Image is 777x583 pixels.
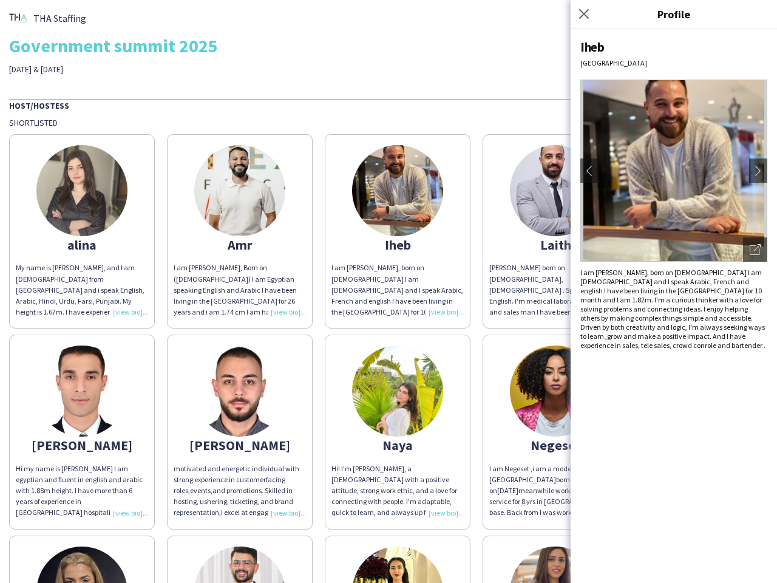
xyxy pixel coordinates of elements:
[9,9,27,27] img: thumb-7467d447-952b-4a97-b2d1-640738fb6bf0.png
[9,117,768,128] div: Shortlisted
[489,239,622,250] div: Laith
[9,36,768,55] div: Government summit 2025
[9,64,275,75] div: [DATE] & [DATE]
[580,80,767,262] img: Crew avatar or photo
[497,486,518,495] span: [DATE]
[16,262,148,318] div: My name is [PERSON_NAME], and I am [DEMOGRAPHIC_DATA] from [GEOGRAPHIC_DATA] and i speak English,...
[174,440,306,451] div: [PERSON_NAME]
[331,463,464,519] div: Hi! I’m [PERSON_NAME], a [DEMOGRAPHIC_DATA] with a positive attitude, strong work ethic, and a lo...
[571,6,777,22] h3: Profile
[352,145,443,236] img: thumb-66fa5dee0a23a.jpg
[174,262,306,318] div: I am [PERSON_NAME], Born on ([DEMOGRAPHIC_DATA]) I am Egyptian speaking English and Arabic I have...
[174,463,306,519] div: motivated and energetic individual with strong experience in customerfacing roles,events,and prom...
[16,440,148,451] div: [PERSON_NAME]
[489,440,622,451] div: Negeset
[194,346,285,437] img: thumb-63e3840542f91.jpg
[16,239,148,250] div: alina
[510,145,601,236] img: thumb-6728c416b7d28.jpg
[743,237,767,262] div: Open photos pop-in
[174,239,306,250] div: Amr
[580,39,767,55] div: Iheb
[580,268,767,350] div: I am [PERSON_NAME], born on [DEMOGRAPHIC_DATA] I am [DEMOGRAPHIC_DATA] and I speak Arabic, French...
[194,145,285,236] img: thumb-66c1b6852183e.jpeg
[16,463,148,519] div: Hi my name is [PERSON_NAME] I am egyptian and fluent in english and arabic with 1.88m height. I h...
[489,486,620,539] span: meanwhile working in customer service for 8 yrs in [GEOGRAPHIC_DATA] base. Back from I was workin...
[580,58,767,67] div: [GEOGRAPHIC_DATA]
[36,145,127,236] img: thumb-66e450a78a8e7.jpeg
[510,346,601,437] img: thumb-1679642050641d4dc284058.jpeg
[489,262,622,318] div: [PERSON_NAME] born on [DEMOGRAPHIC_DATA], [DEMOGRAPHIC_DATA] . Speak Arabic and English. I'm medi...
[331,440,464,451] div: Naya
[331,239,464,250] div: Iheb
[9,99,768,111] div: Host/Hostess
[33,13,86,24] span: THA Staffing
[489,464,589,484] span: I am Negeset ,i am a model from [GEOGRAPHIC_DATA]
[331,262,464,318] div: I am [PERSON_NAME], born on [DEMOGRAPHIC_DATA] I am [DEMOGRAPHIC_DATA] and I speak Arabic, French...
[352,346,443,437] img: thumb-6853c4ae36e96.jpeg
[36,346,127,437] img: thumb-6756fdcf2a758.jpeg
